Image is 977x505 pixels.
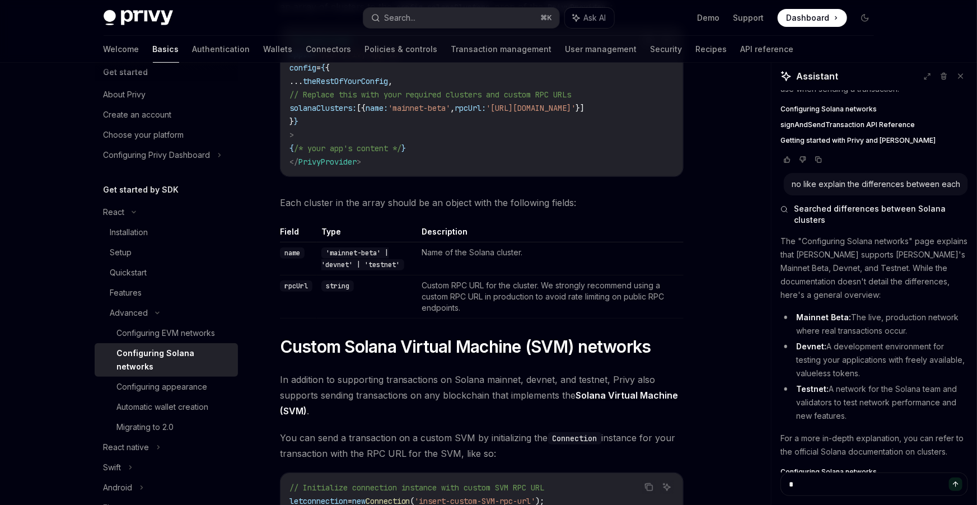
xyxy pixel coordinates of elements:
span: }] [576,103,585,113]
span: Ask AI [584,12,606,24]
a: Transaction management [451,36,552,63]
a: Demo [698,12,720,24]
span: { [325,63,330,73]
a: Automatic wallet creation [95,397,238,417]
a: Basics [153,36,179,63]
strong: Mainnet Beta: [796,312,851,322]
span: // Replace this with your required clusters and custom RPC URLs [289,90,572,100]
a: Connectors [306,36,352,63]
a: Configuring Solana networks [780,467,968,476]
span: Configuring Solana networks [780,105,877,114]
div: Quickstart [110,266,147,279]
div: Configuring EVM networks [117,326,216,340]
a: Features [95,283,238,303]
span: } [289,116,294,127]
span: PrivyProvider [298,157,357,167]
span: rpcUrl: [455,103,487,113]
span: { [289,143,294,153]
code: rpcUrl [280,280,312,292]
span: 'mainnet-beta' [388,103,451,113]
a: About Privy [95,85,238,105]
span: // Initialize connection instance with custom SVM RPC URL [289,483,545,493]
span: Each cluster in the array should be an object with the following fields: [280,195,684,211]
a: Configuring Solana networks [95,343,238,377]
span: solanaClusters: [289,103,357,113]
div: React native [104,441,149,454]
div: Create an account [104,108,172,121]
span: Assistant [796,69,838,83]
div: Configuring Privy Dashboard [104,148,211,162]
span: </ [289,157,298,167]
li: A network for the Solana team and validators to test network performance and new features. [780,382,968,423]
a: Recipes [696,36,727,63]
a: Choose your platform [95,125,238,145]
a: Authentication [193,36,250,63]
button: Send message [949,478,962,491]
span: > [357,157,361,167]
span: [{ [357,103,366,113]
span: You can send a transaction on a custom SVM by initializing the instance for your transaction with... [280,430,684,461]
div: Features [110,286,142,300]
span: Dashboard [787,12,830,24]
img: dark logo [104,10,173,26]
a: Quickstart [95,263,238,283]
a: Create an account [95,105,238,125]
div: Setup [110,246,132,259]
li: The live, production network where real transactions occur. [780,311,968,338]
a: Configuring appearance [95,377,238,397]
a: Solana Virtual Machine (SVM) [280,390,679,417]
a: Dashboard [778,9,847,27]
span: = [316,63,321,73]
span: { [321,63,325,73]
div: Installation [110,226,148,239]
button: Searched differences between Solana clusters [780,203,968,226]
td: Custom RPC URL for the cluster. We strongly recommend using a custom RPC URL in production to avo... [417,275,684,319]
div: Swift [104,461,121,474]
span: Getting started with Privy and [PERSON_NAME] [780,136,936,145]
span: signAndSendTransaction API Reference [780,120,915,129]
span: Searched differences between Solana clusters [794,203,968,226]
div: Search... [385,11,416,25]
div: Android [104,481,133,494]
span: } [294,116,298,127]
span: config [289,63,316,73]
span: , [451,103,455,113]
span: , [388,76,392,86]
button: Ask AI [565,8,614,28]
th: Type [317,226,417,242]
code: name [280,247,305,259]
a: Migrating to 2.0 [95,417,238,437]
button: Ask AI [660,480,674,494]
a: Installation [95,222,238,242]
a: Wallets [264,36,293,63]
span: /* your app's content */ [294,143,401,153]
li: A development environment for testing your applications with freely available, valueless tokens. [780,340,968,380]
span: } [401,143,406,153]
span: Configuring Solana networks [780,467,877,476]
div: Advanced [110,306,148,320]
a: User management [565,36,637,63]
span: Custom Solana Virtual Machine (SVM) networks [280,336,651,357]
span: theRestOfYourConfig [303,76,388,86]
div: Choose your platform [104,128,184,142]
a: Welcome [104,36,139,63]
a: Configuring EVM networks [95,323,238,343]
span: In addition to supporting transactions on Solana mainnet, devnet, and testnet, Privy also support... [280,372,684,419]
div: Configuring Solana networks [117,347,231,373]
div: no like explain the differences between each [792,179,960,190]
span: ⌘ K [541,13,553,22]
code: string [321,280,354,292]
code: Connection [548,432,602,445]
button: Toggle dark mode [856,9,874,27]
div: React [104,205,125,219]
div: Configuring appearance [117,380,208,394]
th: Description [417,226,684,242]
p: The "Configuring Solana networks" page explains that [PERSON_NAME] supports [PERSON_NAME]'s Mainn... [780,235,968,302]
td: Name of the Solana cluster. [417,242,684,275]
a: API reference [741,36,794,63]
a: signAndSendTransaction API Reference [780,120,968,129]
a: Setup [95,242,238,263]
h5: Get started by SDK [104,183,179,197]
a: Configuring Solana networks [780,105,968,114]
strong: Testnet: [796,384,829,394]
